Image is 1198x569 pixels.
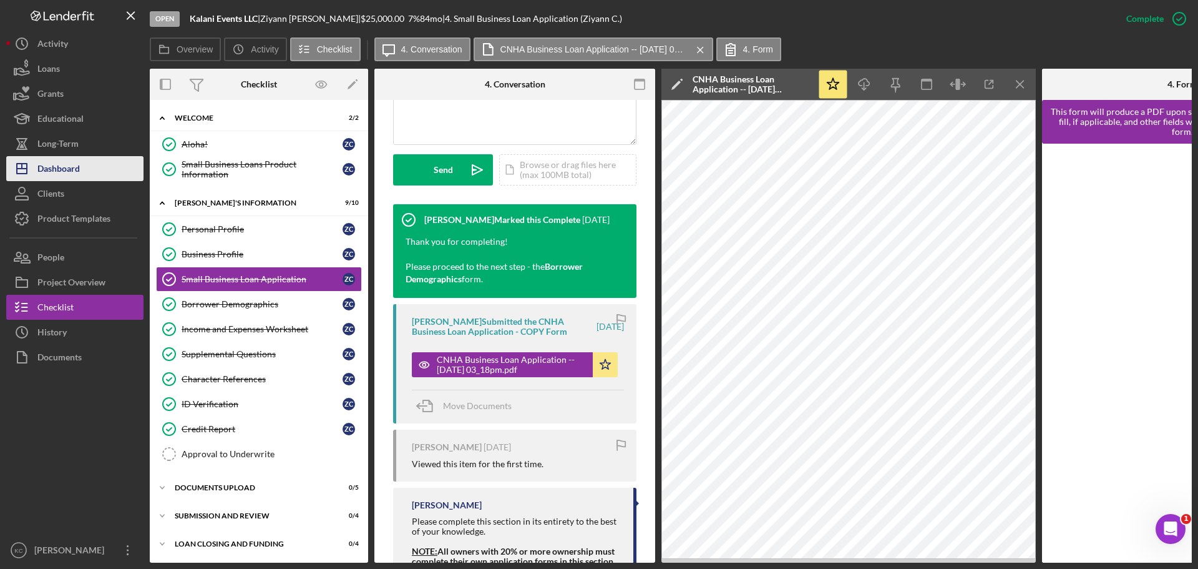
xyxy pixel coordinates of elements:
[182,374,343,384] div: Character References
[412,459,543,469] div: Viewed this item for the first time.
[14,547,22,554] text: KC
[190,14,260,24] div: |
[156,317,362,342] a: Income and Expenses WorksheetZC
[290,37,361,61] button: Checklist
[485,79,545,89] div: 4. Conversation
[175,540,328,548] div: LOAN CLOSING AND FUNDING
[1167,79,1197,89] div: 4. Form
[156,217,362,242] a: Personal ProfileZC
[156,267,362,292] a: Small Business Loan ApplicationZC
[156,367,362,392] a: Character ReferencesZC
[336,512,359,520] div: 0 / 4
[182,299,343,309] div: Borrower Demographics
[182,324,343,334] div: Income and Expenses Worksheet
[412,517,621,537] div: Please complete this section in its entirety to the best of your knowledge.
[317,44,353,54] label: Checklist
[190,13,258,24] b: Kalani Events LLC
[393,154,493,186] button: Send
[406,260,611,285] div: Please proceed to the next step - the form.
[336,114,359,122] div: 2 / 2
[484,442,511,452] time: 2025-07-12 19:12
[182,249,343,259] div: Business Profile
[597,322,624,332] time: 2025-07-12 19:18
[336,484,359,492] div: 0 / 5
[177,44,213,54] label: Overview
[424,215,580,225] div: [PERSON_NAME] Marked this Complete
[251,44,278,54] label: Activity
[412,500,482,510] div: [PERSON_NAME]
[182,424,343,434] div: Credit Report
[156,242,362,267] a: Business ProfileZC
[343,398,355,410] div: Z C
[156,132,362,157] a: Aloha!ZC
[1114,6,1192,31] button: Complete
[336,199,359,207] div: 9 / 10
[343,323,355,335] div: Z C
[150,11,180,27] div: Open
[412,352,618,377] button: CNHA Business Loan Application -- [DATE] 03_18pm.pdf
[1181,514,1191,524] span: 1
[260,14,361,24] div: Ziyann [PERSON_NAME] |
[241,79,277,89] div: Checklist
[374,37,470,61] button: 4. Conversation
[156,157,362,182] a: Small Business Loans Product InformationZC
[1156,514,1186,544] iframe: Intercom live chat
[182,349,343,359] div: Supplemental Questions
[182,399,343,409] div: ID Verification
[156,292,362,317] a: Borrower DemographicsZC
[343,248,355,260] div: Z C
[156,342,362,367] a: Supplemental QuestionsZC
[6,538,144,563] button: KC[PERSON_NAME]
[408,14,420,24] div: 7 %
[343,423,355,435] div: Z C
[716,37,781,61] button: 4. Form
[412,442,482,452] div: [PERSON_NAME]
[412,317,595,337] div: [PERSON_NAME] Submitted the CNHA Business Loan Application - COPY Form
[343,348,355,360] div: Z C
[412,390,524,422] button: Move Documents
[434,154,453,186] div: Send
[224,37,286,61] button: Activity
[343,273,355,285] div: Z C
[582,215,610,225] time: 2025-07-14 17:13
[1126,6,1164,31] div: Complete
[343,223,355,235] div: Z C
[420,14,442,24] div: 84 mo
[437,355,587,375] div: CNHA Business Loan Application -- [DATE] 03_18pm.pdf
[343,373,355,385] div: Z C
[474,37,713,61] button: CNHA Business Loan Application -- [DATE] 03_18pm.pdf
[182,159,343,179] div: Small Business Loans Product Information
[182,274,343,284] div: Small Business Loan Application
[443,400,512,411] span: Move Documents
[175,484,328,492] div: DOCUMENTS UPLOAD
